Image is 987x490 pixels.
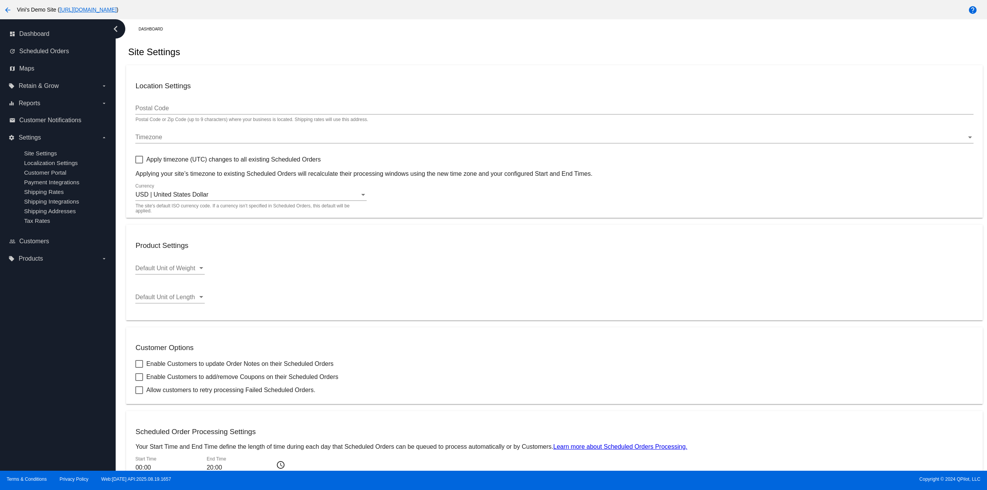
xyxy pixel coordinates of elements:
span: Customers [19,238,49,245]
h3: Location Settings [135,82,973,90]
a: Privacy Policy [60,477,89,482]
span: Apply timezone (UTC) changes to all existing Scheduled Orders [146,155,321,164]
i: update [9,48,15,54]
span: Products [19,255,43,262]
a: Shipping Integrations [24,198,79,205]
mat-icon: help [968,5,977,15]
span: Customer Notifications [19,117,81,124]
span: Reports [19,100,40,107]
i: map [9,66,15,72]
mat-select: Default Unit of Length [135,294,205,301]
h3: Scheduled Order Processing Settings [135,428,973,436]
a: [URL][DOMAIN_NAME] [59,7,116,13]
span: Enable Customers to update Order Notes on their Scheduled Orders [146,359,333,369]
a: Learn more about Scheduled Orders Processing. [553,443,687,450]
i: local_offer [8,83,15,89]
a: Dashboard [138,23,170,35]
i: people_outline [9,238,15,244]
span: Settings [19,134,41,141]
a: dashboard Dashboard [9,28,107,40]
a: Tax Rates [24,217,50,224]
mat-select: Default Unit of Weight [135,265,205,272]
p: Your Start Time and End Time define the length of time during each day that Scheduled Orders can ... [135,443,973,450]
span: Scheduled Orders [19,48,69,55]
mat-icon: arrow_back [3,5,12,15]
mat-icon: access_time [276,460,285,469]
a: Customer Portal [24,169,66,176]
span: Maps [19,65,34,72]
i: arrow_drop_down [101,256,107,262]
a: update Scheduled Orders [9,45,107,57]
input: Start Time [135,464,205,471]
i: arrow_drop_down [101,135,107,141]
a: Web:[DATE] API:2025.08.19.1657 [101,477,171,482]
i: arrow_drop_down [101,100,107,106]
input: Postal Code [135,105,973,112]
i: chevron_left [109,23,122,35]
a: map Maps [9,62,107,75]
i: arrow_drop_down [101,83,107,89]
h2: Site Settings [128,47,180,57]
div: Postal Code or Zip Code (up to 9 characters) where your business is located. Shipping rates will ... [135,117,368,123]
mat-select: Timezone [135,134,973,141]
span: Timezone [135,134,162,140]
a: Shipping Addresses [24,208,76,214]
p: Applying your site’s timezone to existing Scheduled Orders will recalculate their processing wind... [135,170,973,177]
mat-select: Currency [135,191,367,198]
mat-hint: The site's default ISO currency code. If a currency isn’t specified in Scheduled Orders, this def... [135,204,362,214]
i: dashboard [9,31,15,37]
a: people_outline Customers [9,235,107,248]
span: Default Unit of Length [135,294,195,300]
h3: Product Settings [135,241,973,250]
a: Shipping Rates [24,189,64,195]
a: Localization Settings [24,160,77,166]
i: settings [8,135,15,141]
a: Terms & Conditions [7,477,47,482]
span: Default Unit of Weight [135,265,195,271]
span: Allow customers to retry processing Failed Scheduled Orders. [146,386,315,395]
a: email Customer Notifications [9,114,107,126]
span: Retain & Grow [19,83,59,89]
span: Dashboard [19,30,49,37]
span: USD | United States Dollar [135,191,208,198]
span: Vini's Demo Site ( ) [17,7,118,13]
i: email [9,117,15,123]
span: Copyright © 2024 QPilot, LLC [500,477,980,482]
h3: Customer Options [135,344,973,352]
i: local_offer [8,256,15,262]
a: Site Settings [24,150,57,157]
input: End Time [207,464,276,471]
a: Payment Integrations [24,179,79,185]
span: Enable Customers to add/remove Coupons on their Scheduled Orders [146,372,338,382]
i: equalizer [8,100,15,106]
